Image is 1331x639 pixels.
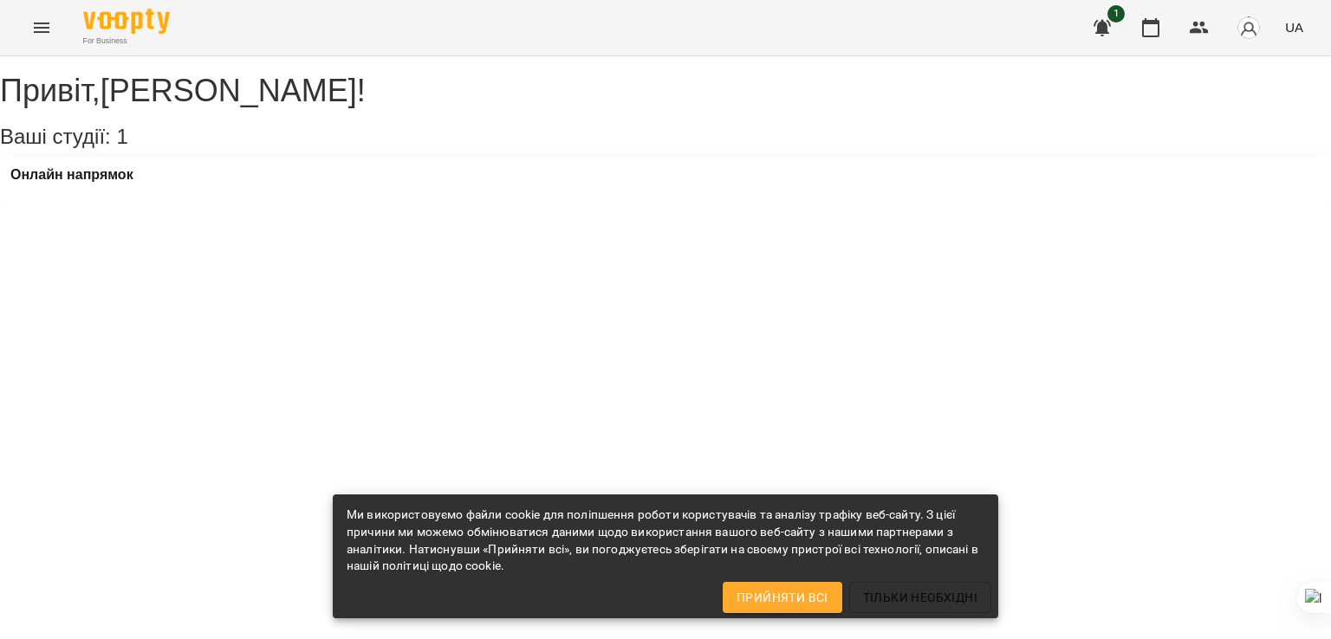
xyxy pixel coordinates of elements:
[1278,11,1310,43] button: UA
[116,125,127,148] span: 1
[1237,16,1261,40] img: avatar_s.png
[1107,5,1125,23] span: 1
[10,167,133,183] a: Онлайн напрямок
[1285,18,1303,36] span: UA
[83,35,170,47] span: For Business
[21,7,62,48] button: Menu
[83,9,170,34] img: Voopty Logo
